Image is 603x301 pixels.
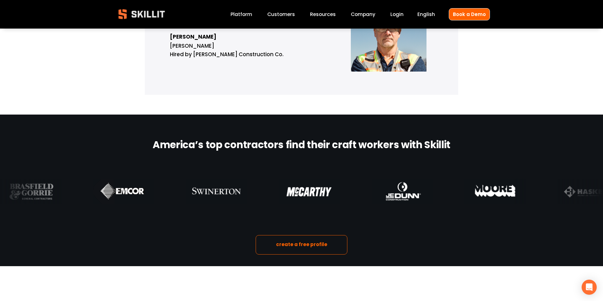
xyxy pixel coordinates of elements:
a: Platform [231,10,252,19]
a: folder dropdown [310,10,336,19]
a: Company [351,10,375,19]
div: language picker [417,10,435,19]
span: English [417,11,435,18]
strong: [PERSON_NAME] [170,33,216,42]
p: [PERSON_NAME] Hired by [PERSON_NAME] Construction Co. [170,33,433,59]
a: Book a Demo [449,8,490,20]
div: Open Intercom Messenger [582,280,597,295]
img: Skillit [113,5,170,24]
span: Resources [310,11,336,18]
strong: “I’ve worked tons of staffing agencies. This is different. Skillit is special.” [170,7,290,26]
strong: America’s top contractors find their craft workers with Skillit [153,137,450,154]
a: create a free profile [256,235,347,255]
a: Customers [267,10,295,19]
a: Login [390,10,404,19]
